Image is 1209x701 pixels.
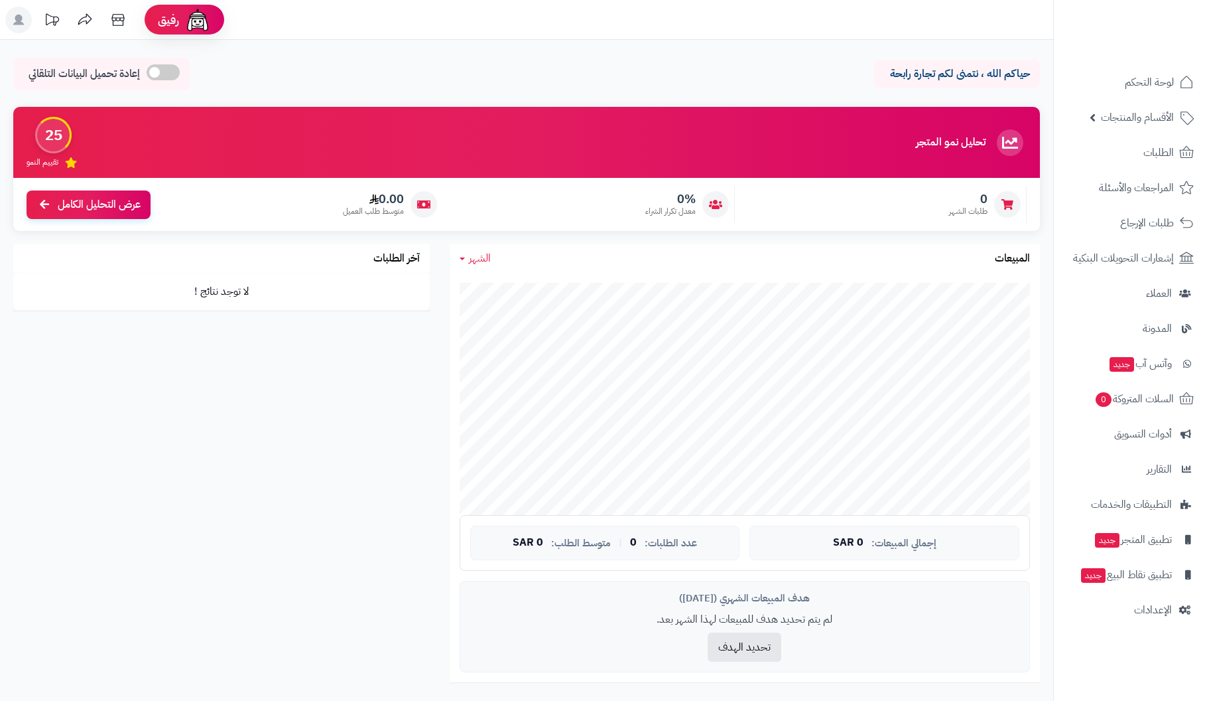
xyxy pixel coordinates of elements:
a: التطبيقات والخدمات [1062,489,1201,520]
div: هدف المبيعات الشهري ([DATE]) [470,591,1019,605]
a: وآتس آبجديد [1062,348,1201,380]
span: العملاء [1146,284,1172,303]
p: حياكم الله ، نتمنى لكم تجارة رابحة [884,66,1030,82]
span: 0 [1096,392,1112,407]
span: تقييم النمو [27,157,58,168]
a: طلبات الإرجاع [1062,207,1201,239]
a: أدوات التسويق [1062,418,1201,450]
span: طلبات الإرجاع [1120,214,1174,232]
span: تطبيق المتجر [1094,530,1172,549]
h3: المبيعات [995,253,1030,265]
span: 0 [949,192,987,206]
span: إجمالي المبيعات: [871,538,936,549]
span: 0 SAR [513,537,543,549]
span: 0 [630,537,637,549]
a: لوحة التحكم [1062,66,1201,98]
h3: تحليل نمو المتجر [916,137,986,149]
button: تحديد الهدف [708,633,781,662]
span: التقارير [1147,460,1172,479]
a: عرض التحليل الكامل [27,191,151,219]
a: تطبيق نقاط البيعجديد [1062,559,1201,591]
span: المدونة [1143,319,1172,338]
span: متوسط طلب العميل [343,206,404,217]
a: تطبيق المتجرجديد [1062,524,1201,556]
a: الشهر [460,251,491,266]
span: طلبات الشهر [949,206,987,217]
span: التطبيقات والخدمات [1091,495,1172,514]
a: التقارير [1062,453,1201,485]
a: الإعدادات [1062,594,1201,626]
a: المدونة [1062,313,1201,345]
img: ai-face.png [184,7,211,33]
span: جديد [1081,568,1106,583]
span: إعادة تحميل البيانات التلقائي [29,66,140,82]
span: لوحة التحكم [1125,73,1174,92]
span: | [619,538,622,548]
span: متوسط الطلب: [551,538,611,549]
span: الأقسام والمنتجات [1101,108,1174,127]
td: لا توجد نتائج ! [13,273,430,310]
span: الإعدادات [1134,601,1172,619]
span: 0% [645,192,696,206]
span: 0 SAR [833,537,863,549]
span: إشعارات التحويلات البنكية [1073,249,1174,268]
span: معدل تكرار الشراء [645,206,696,217]
a: الطلبات [1062,137,1201,169]
p: لم يتم تحديد هدف للمبيعات لهذا الشهر بعد. [470,612,1019,627]
span: عرض التحليل الكامل [58,197,141,212]
h3: آخر الطلبات [373,253,420,265]
span: تطبيق نقاط البيع [1080,566,1172,584]
span: الطلبات [1143,143,1174,162]
span: 0.00 [343,192,404,206]
span: جديد [1110,357,1134,372]
a: المراجعات والأسئلة [1062,172,1201,204]
span: عدد الطلبات: [645,538,697,549]
a: العملاء [1062,277,1201,309]
a: إشعارات التحويلات البنكية [1062,242,1201,274]
a: السلات المتروكة0 [1062,383,1201,415]
span: جديد [1095,533,1119,548]
span: المراجعات والأسئلة [1099,179,1174,197]
span: رفيق [158,12,179,28]
span: السلات المتروكة [1094,390,1174,408]
span: وآتس آب [1108,354,1172,373]
span: الشهر [469,250,491,266]
a: تحديثات المنصة [35,7,68,37]
span: أدوات التسويق [1114,425,1172,443]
